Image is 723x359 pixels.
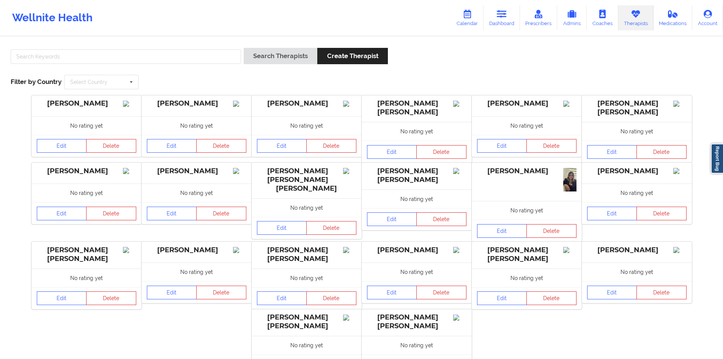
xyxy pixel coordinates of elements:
div: [PERSON_NAME] [PERSON_NAME] [PERSON_NAME] [257,167,356,193]
div: No rating yet [362,122,472,141]
a: Edit [587,286,637,299]
img: Image%2Fplaceholer-image.png [563,101,577,107]
img: Image%2Fplaceholer-image.png [673,168,687,174]
a: Edit [477,224,527,238]
button: Delete [86,139,136,153]
button: Delete [636,207,687,220]
div: No rating yet [252,269,362,287]
div: [PERSON_NAME] [PERSON_NAME] [477,246,577,263]
div: [PERSON_NAME] [PERSON_NAME] [587,99,687,117]
div: No rating yet [142,183,252,202]
img: Image%2Fplaceholer-image.png [233,247,246,253]
img: Image%2Fplaceholer-image.png [673,101,687,107]
button: Delete [306,291,356,305]
a: Edit [147,139,197,153]
div: [PERSON_NAME] [37,99,136,108]
div: [PERSON_NAME] [PERSON_NAME] [367,313,466,331]
div: Select Country [70,79,107,85]
div: No rating yet [32,269,142,287]
a: Edit [37,207,87,220]
button: Delete [196,139,246,153]
div: No rating yet [472,269,582,287]
div: [PERSON_NAME] [PERSON_NAME] [257,313,356,331]
img: Image%2Fplaceholer-image.png [453,315,466,321]
button: Delete [196,286,246,299]
img: Image%2Fplaceholer-image.png [453,168,466,174]
img: Image%2Fplaceholer-image.png [233,168,246,174]
img: Image%2Fplaceholer-image.png [343,315,356,321]
div: [PERSON_NAME] [PERSON_NAME] [367,167,466,184]
div: [PERSON_NAME] [PERSON_NAME] [37,246,136,263]
div: [PERSON_NAME] [37,167,136,176]
div: [PERSON_NAME] [147,99,246,108]
a: Medications [654,5,693,30]
div: [PERSON_NAME] [477,99,577,108]
button: Delete [416,286,466,299]
a: Edit [587,145,637,159]
a: Coaches [587,5,618,30]
a: Edit [37,291,87,305]
button: Create Therapist [317,48,387,64]
div: No rating yet [582,122,692,141]
div: No rating yet [252,116,362,135]
a: Edit [257,221,307,235]
div: No rating yet [582,263,692,281]
div: [PERSON_NAME] [587,246,687,255]
a: Edit [37,139,87,153]
button: Delete [526,139,577,153]
a: Edit [367,145,417,159]
a: Edit [257,139,307,153]
div: [PERSON_NAME] [587,167,687,176]
img: Image%2Fplaceholer-image.png [343,247,356,253]
a: Edit [367,212,417,226]
input: Search Keywords [11,49,241,64]
div: No rating yet [32,116,142,135]
div: [PERSON_NAME] [147,167,246,176]
div: No rating yet [142,263,252,281]
button: Delete [416,212,466,226]
button: Search Therapists [244,48,317,64]
a: Report Bug [711,144,723,174]
a: Calendar [451,5,484,30]
div: No rating yet [362,336,472,354]
a: Admins [557,5,587,30]
div: [PERSON_NAME] [257,99,356,108]
img: Image%2Fplaceholer-image.png [673,247,687,253]
img: Image%2Fplaceholer-image.png [563,247,577,253]
button: Delete [526,291,577,305]
span: Filter by Country [11,78,61,85]
img: Image%2Fplaceholer-image.png [123,101,136,107]
a: Therapists [618,5,654,30]
div: No rating yet [362,263,472,281]
div: No rating yet [142,116,252,135]
button: Delete [196,207,246,220]
img: Image%2Fplaceholer-image.png [233,101,246,107]
a: Account [692,5,723,30]
a: Dashboard [484,5,520,30]
a: Edit [477,291,527,305]
a: Edit [587,207,637,220]
div: No rating yet [582,183,692,202]
button: Delete [86,207,136,220]
div: No rating yet [472,116,582,135]
div: No rating yet [252,198,362,217]
img: Image%2Fplaceholer-image.png [453,247,466,253]
img: 9ecccc3c-755a-4e24-8b5c-81fec7248d21_9c62bbdc-fc5d-434c-a483-0b7d313925feWhatsApp_Image_2025-09-2... [563,168,577,191]
a: Edit [257,291,307,305]
button: Delete [526,224,577,238]
a: Edit [367,286,417,299]
a: Edit [477,139,527,153]
img: Image%2Fplaceholer-image.png [343,101,356,107]
img: Image%2Fplaceholer-image.png [453,101,466,107]
button: Delete [306,221,356,235]
a: Prescribers [520,5,558,30]
img: Image%2Fplaceholer-image.png [123,247,136,253]
button: Delete [636,145,687,159]
div: No rating yet [362,190,472,208]
a: Edit [147,207,197,220]
div: No rating yet [472,201,582,220]
div: [PERSON_NAME] [PERSON_NAME] [367,99,466,117]
button: Delete [306,139,356,153]
button: Delete [86,291,136,305]
a: Edit [147,286,197,299]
